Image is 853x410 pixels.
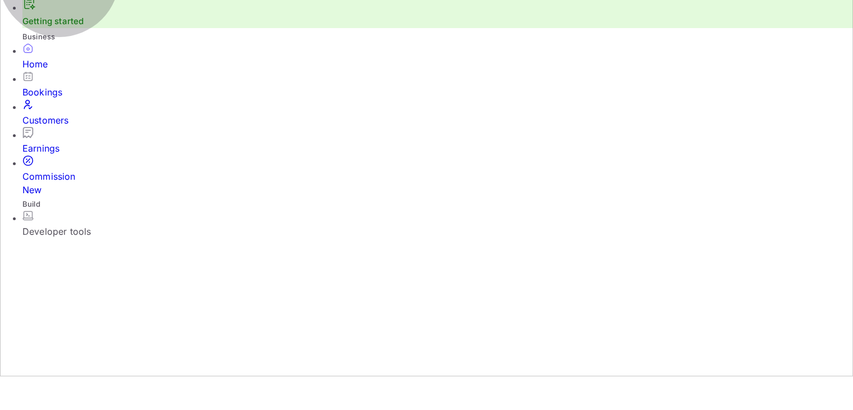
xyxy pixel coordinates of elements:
[22,32,55,41] span: Business
[22,71,853,99] a: Bookings
[22,99,853,127] a: Customers
[22,113,853,127] div: Customers
[22,85,853,99] div: Bookings
[22,170,853,197] div: Commission
[22,155,853,197] a: CommissionNew
[22,127,853,155] a: Earnings
[22,199,40,208] span: Build
[22,43,853,71] a: Home
[22,225,853,238] div: Developer tools
[22,16,84,26] a: Getting started
[22,57,853,71] div: Home
[22,183,853,197] div: New
[22,142,853,155] div: Earnings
